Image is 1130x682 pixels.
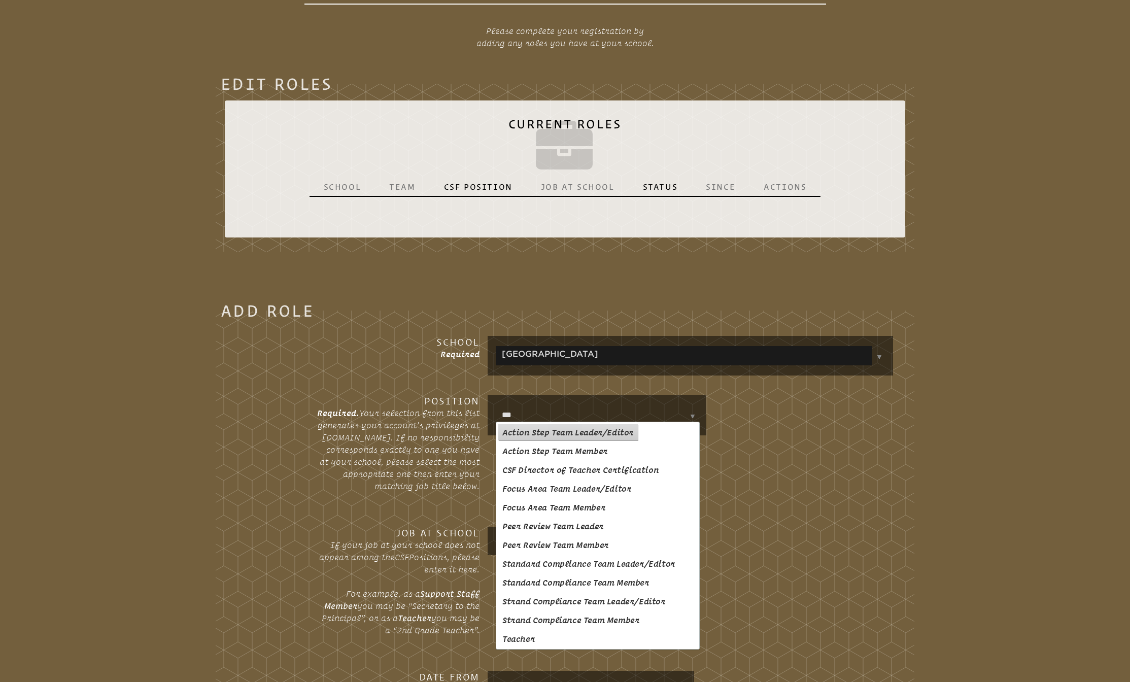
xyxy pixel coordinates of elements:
p: Your selection from this list generates your account’s privileges at [DOMAIN_NAME]. If no respons... [317,407,480,492]
h3: Job at School [317,527,480,539]
span: CSF [395,553,409,562]
strong: Support Staff Member [324,589,480,610]
a: Peer Review Team Leader [498,518,608,534]
h3: School [317,336,480,348]
p: Since [706,182,735,192]
p: School [324,182,361,192]
a: Strand Compliance Team Member [498,612,643,628]
p: Job at School [541,182,614,192]
a: Focus Area Team Leader/Editor [498,481,635,497]
p: If your job at your school does not appear among the Positions, please enter it here. For example... [317,539,480,636]
a: Peer Review Team Member [498,537,613,553]
a: Standard Compliance Team Member [498,574,654,591]
p: CSF Position [444,182,512,192]
legend: Add Role [221,304,314,317]
a: Strand Compliance Team Leader/Editor [498,593,670,609]
legend: Edit Roles [221,78,332,90]
p: Status [643,182,678,192]
p: Please complete your registration by adding any roles you have at your school. [399,21,732,53]
a: Action Step Team Leader/Editor [498,424,638,440]
h2: Current Roles [233,111,897,178]
span: Required. [317,408,359,418]
p: Team [389,182,415,192]
p: Actions [764,182,806,192]
span: Required [440,350,480,359]
a: Standard Compliance Team Leader/Editor [498,556,679,572]
h3: Position [317,395,480,407]
strong: Teacher [398,613,431,623]
a: Teacher [498,631,539,647]
a: CSF Director of Teacher Certification [498,462,663,478]
a: [GEOGRAPHIC_DATA] [498,346,598,362]
a: Focus Area Team Member [498,499,609,516]
a: Action Step Team Member [498,443,612,459]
